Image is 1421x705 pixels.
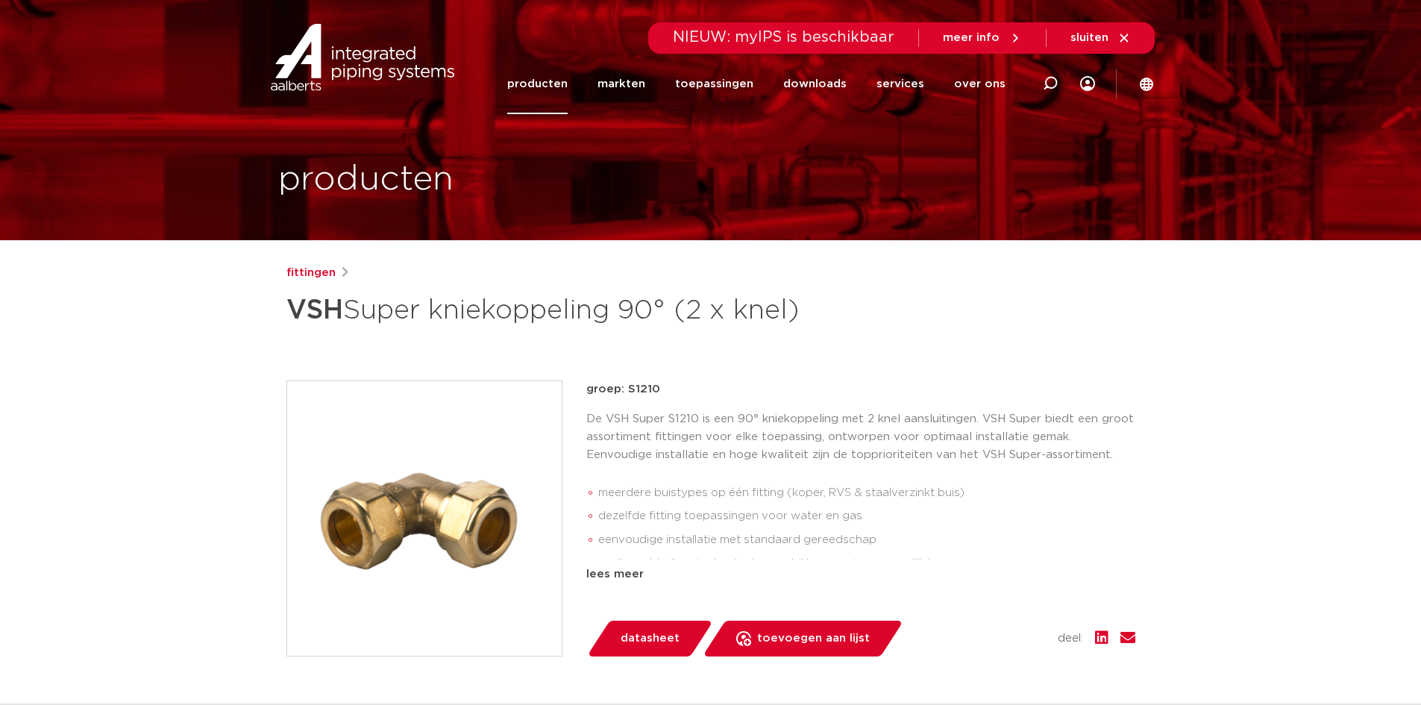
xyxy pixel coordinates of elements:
[1070,31,1131,45] a: sluiten
[757,627,870,651] span: toevoegen aan lijst
[1080,54,1095,114] div: my IPS
[943,32,1000,43] span: meer info
[783,54,847,114] a: downloads
[598,552,1135,576] li: snelle verbindingstechnologie waarbij her-montage mogelijk is
[586,410,1135,464] p: De VSH Super S1210 is een 90° kniekoppeling met 2 knel aansluitingen. VSH Super biedt een groot a...
[286,264,336,282] a: fittingen
[586,621,713,657] a: datasheet
[1058,630,1083,648] span: deel:
[586,565,1135,583] div: lees meer
[278,156,454,204] h1: producten
[876,54,924,114] a: services
[1070,32,1108,43] span: sluiten
[287,381,562,656] img: Product Image for VSH Super kniekoppeling 90° (2 x knel)
[286,288,847,333] h1: Super kniekoppeling 90° (2 x knel)
[586,380,1135,398] p: groep: S1210
[673,30,894,45] span: NIEUW: myIPS is beschikbaar
[598,504,1135,528] li: dezelfde fitting toepassingen voor water en gas
[954,54,1006,114] a: over ons
[621,627,680,651] span: datasheet
[507,54,1006,114] nav: Menu
[597,54,645,114] a: markten
[675,54,753,114] a: toepassingen
[598,481,1135,505] li: meerdere buistypes op één fitting (koper, RVS & staalverzinkt buis)
[286,297,343,324] strong: VSH
[943,31,1022,45] a: meer info
[507,54,568,114] a: producten
[598,528,1135,552] li: eenvoudige installatie met standaard gereedschap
